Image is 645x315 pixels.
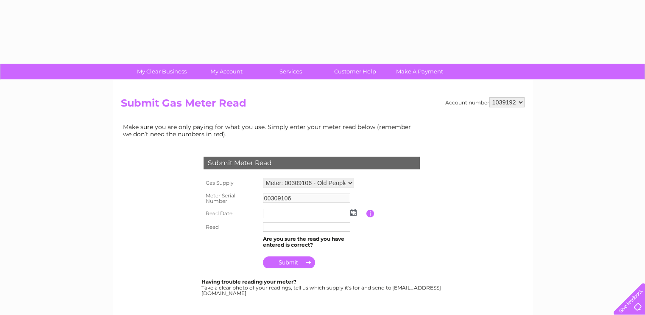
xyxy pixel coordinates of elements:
[445,97,525,107] div: Account number
[201,220,261,234] th: Read
[261,234,366,250] td: Are you sure the read you have entered is correct?
[201,207,261,220] th: Read Date
[201,279,442,296] div: Take a clear photo of your readings, tell us which supply it's for and send to [EMAIL_ADDRESS][DO...
[263,256,315,268] input: Submit
[256,64,326,79] a: Services
[201,278,296,285] b: Having trouble reading your meter?
[385,64,455,79] a: Make A Payment
[366,210,374,217] input: Information
[191,64,261,79] a: My Account
[204,157,420,169] div: Submit Meter Read
[350,209,357,216] img: ...
[320,64,390,79] a: Customer Help
[121,97,525,113] h2: Submit Gas Meter Read
[121,121,418,139] td: Make sure you are only paying for what you use. Simply enter your meter read below (remember we d...
[201,190,261,207] th: Meter Serial Number
[127,64,197,79] a: My Clear Business
[201,176,261,190] th: Gas Supply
